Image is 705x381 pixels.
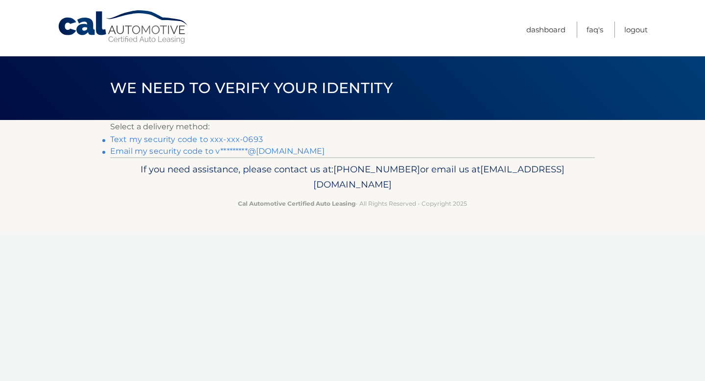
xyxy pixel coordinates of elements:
p: Select a delivery method: [110,120,595,134]
a: Text my security code to xxx-xxx-0693 [110,135,263,144]
a: Cal Automotive [57,10,189,45]
a: FAQ's [587,22,603,38]
span: We need to verify your identity [110,79,393,97]
a: Dashboard [526,22,565,38]
strong: Cal Automotive Certified Auto Leasing [238,200,355,207]
a: Email my security code to v*********@[DOMAIN_NAME] [110,146,325,156]
p: If you need assistance, please contact us at: or email us at [117,162,588,193]
a: Logout [624,22,648,38]
p: - All Rights Reserved - Copyright 2025 [117,198,588,209]
span: [PHONE_NUMBER] [333,164,420,175]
